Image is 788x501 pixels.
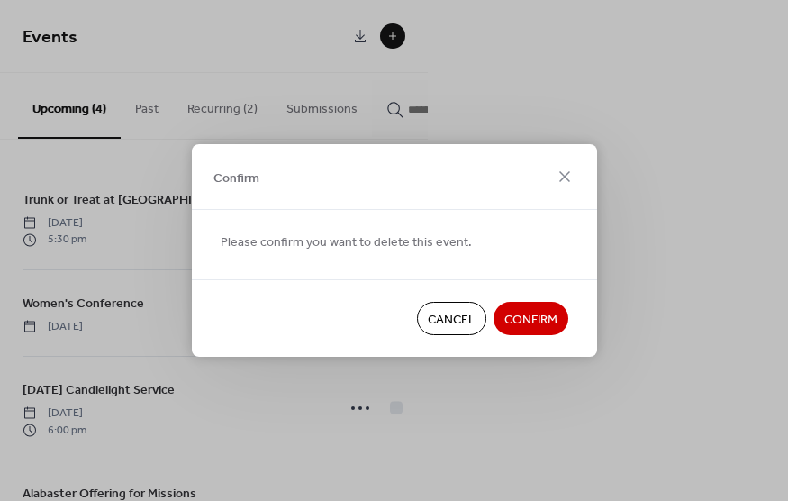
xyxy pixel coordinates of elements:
[221,233,472,252] span: Please confirm you want to delete this event.
[504,311,557,330] span: Confirm
[213,169,259,187] span: Confirm
[428,311,476,330] span: Cancel
[494,302,568,335] button: Confirm
[417,302,486,335] button: Cancel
